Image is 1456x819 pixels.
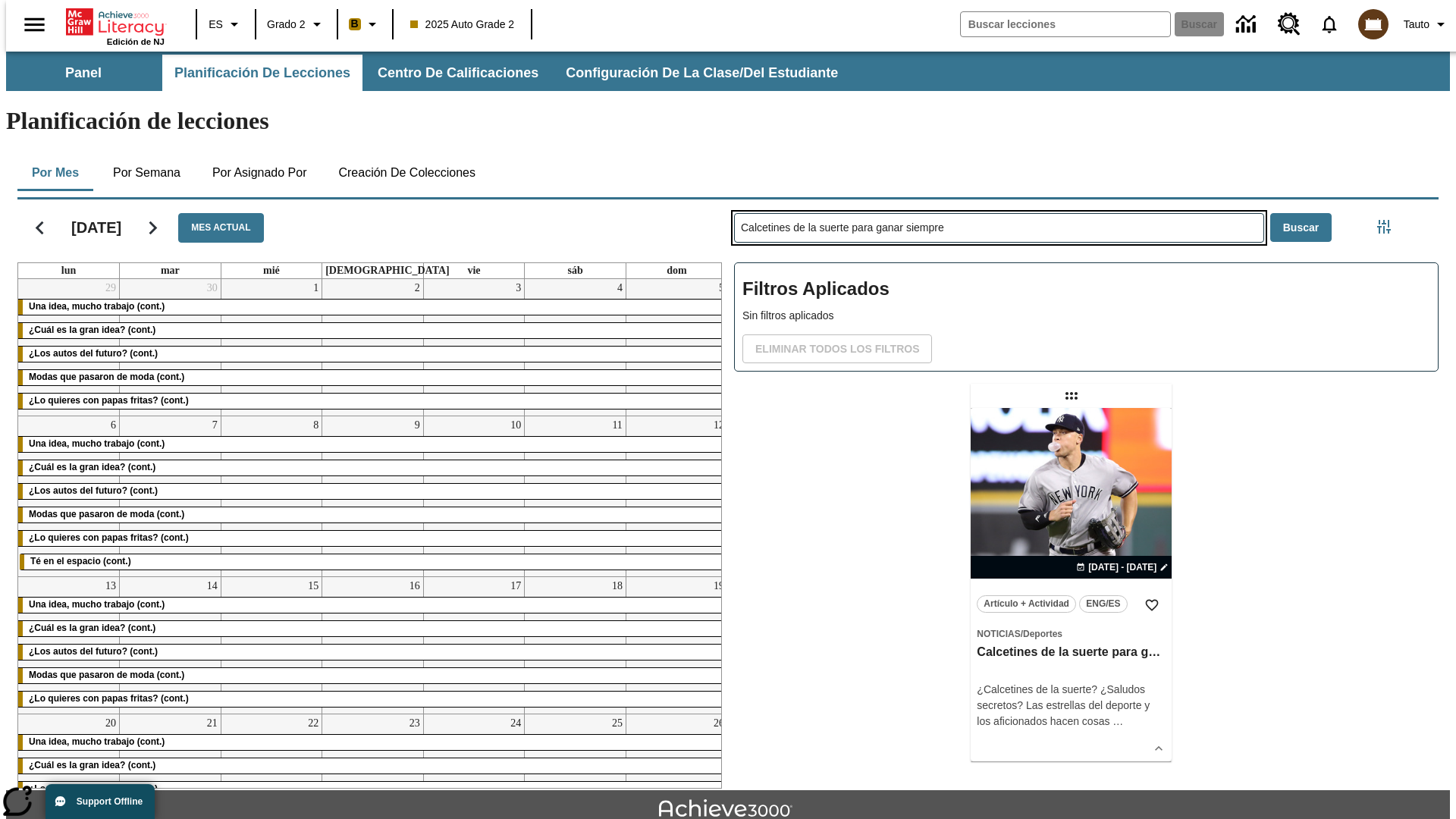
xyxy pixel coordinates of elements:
a: 13 de octubre de 2025 [102,577,119,595]
div: Una idea, mucho trabajo (cont.) [18,300,727,315]
a: 15 de octubre de 2025 [305,577,322,595]
a: 7 de octubre de 2025 [209,416,221,435]
td: 30 de septiembre de 2025 [120,279,221,416]
span: 2025 Auto Grade 2 [410,17,515,33]
div: ¿Cuál es la gran idea? (cont.) [18,621,727,636]
img: avatar image [1358,9,1389,39]
td: 17 de octubre de 2025 [423,576,525,714]
a: Centro de recursos, Se abrirá en una pestaña nueva. [1269,4,1310,45]
td: 1 de octubre de 2025 [221,279,322,416]
a: miércoles [260,263,283,278]
a: 11 de octubre de 2025 [609,416,625,435]
td: 8 de octubre de 2025 [221,416,322,576]
span: ES [209,17,223,33]
td: 12 de octubre de 2025 [626,416,727,576]
span: Té en el espacio (cont.) [30,556,131,566]
h1: Planificación de lecciones [6,107,1450,135]
a: 29 de septiembre de 2025 [102,279,119,297]
td: 2 de octubre de 2025 [322,279,424,416]
td: 6 de octubre de 2025 [18,416,120,576]
span: Modas que pasaron de moda (cont.) [29,509,184,519]
a: 23 de octubre de 2025 [406,714,423,733]
div: Modas que pasaron de moda (cont.) [18,370,727,385]
button: Planificación de lecciones [162,55,362,91]
a: 20 de octubre de 2025 [102,714,119,733]
button: Menú lateral de filtros [1369,212,1399,242]
div: ¿Los autos del futuro? (cont.) [18,484,727,499]
button: Configuración de la clase/del estudiante [554,55,850,91]
span: ¿Los autos del futuro? (cont.) [29,348,158,359]
h2: Filtros Aplicados [742,271,1430,308]
span: Una idea, mucho trabajo (cont.) [29,301,165,312]
span: Tauto [1404,17,1429,33]
div: ¿Cuál es la gran idea? (cont.) [18,758,727,773]
a: jueves [322,263,453,278]
td: 9 de octubre de 2025 [322,416,424,576]
div: Una idea, mucho trabajo (cont.) [18,437,727,452]
div: lesson details [971,408,1172,761]
button: Support Offline [45,784,155,819]
span: / [1021,629,1023,639]
span: ¿Cuál es la gran idea? (cont.) [29,623,155,633]
span: … [1112,715,1123,727]
button: Artículo + Actividad [977,595,1076,613]
div: Lección arrastrable: Calcetines de la suerte para ganar siempre [1059,384,1084,408]
div: Té en el espacio (cont.) [20,554,726,570]
h2: [DATE] [71,218,121,237]
button: Boost El color de la clase es anaranjado claro. Cambiar el color de la clase. [343,11,388,38]
button: Grado: Grado 2, Elige un grado [261,11,332,38]
a: 26 de octubre de 2025 [711,714,727,733]
div: ¿Cuál es la gran idea? (cont.) [18,460,727,475]
div: Una idea, mucho trabajo (cont.) [18,598,727,613]
div: ¿Los autos del futuro? (cont.) [18,782,727,797]
a: 18 de octubre de 2025 [609,577,626,595]
span: Modas que pasaron de moda (cont.) [29,372,184,382]
a: 8 de octubre de 2025 [310,416,322,435]
span: Una idea, mucho trabajo (cont.) [29,736,165,747]
span: Deportes [1023,629,1062,639]
div: Una idea, mucho trabajo (cont.) [18,735,727,750]
p: Sin filtros aplicados [742,308,1430,324]
button: ENG/ES [1079,595,1128,613]
a: 9 de octubre de 2025 [412,416,423,435]
div: ¿Cuál es la gran idea? (cont.) [18,323,727,338]
div: Subbarra de navegación [6,55,852,91]
button: 18 ago - 18 ago Elegir fechas [1073,560,1172,574]
div: ¿Lo quieres con papas fritas? (cont.) [18,692,727,707]
button: Creación de colecciones [326,155,488,191]
span: ¿Los autos del futuro? (cont.) [29,646,158,657]
a: lunes [58,263,79,278]
a: 30 de septiembre de 2025 [204,279,221,297]
span: Artículo + Actividad [984,596,1069,612]
button: Perfil/Configuración [1398,11,1456,38]
a: domingo [664,263,689,278]
span: [DATE] - [DATE] [1088,560,1156,574]
span: Grado 2 [267,17,306,33]
div: Portada [66,5,165,46]
div: Subbarra de navegación [6,52,1450,91]
span: ¿Cuál es la gran idea? (cont.) [29,462,155,472]
td: 10 de octubre de 2025 [423,416,525,576]
td: 16 de octubre de 2025 [322,576,424,714]
span: ¿Los autos del futuro? (cont.) [29,783,158,794]
a: 22 de octubre de 2025 [305,714,322,733]
button: Regresar [20,209,59,247]
div: Buscar [722,193,1439,789]
td: 29 de septiembre de 2025 [18,279,120,416]
a: 4 de octubre de 2025 [614,279,626,297]
td: 5 de octubre de 2025 [626,279,727,416]
a: sábado [564,263,585,278]
a: viernes [464,263,483,278]
a: Centro de información [1227,4,1269,45]
button: Escoja un nuevo avatar [1349,5,1398,44]
td: 3 de octubre de 2025 [423,279,525,416]
span: ENG/ES [1086,596,1120,612]
div: ¿Los autos del futuro? (cont.) [18,347,727,362]
td: 15 de octubre de 2025 [221,576,322,714]
td: 11 de octubre de 2025 [525,416,626,576]
span: Una idea, mucho trabajo (cont.) [29,599,165,610]
button: Por mes [17,155,93,191]
span: Una idea, mucho trabajo (cont.) [29,438,165,449]
a: 10 de octubre de 2025 [507,416,524,435]
button: Lenguaje: ES, Selecciona un idioma [202,11,250,38]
